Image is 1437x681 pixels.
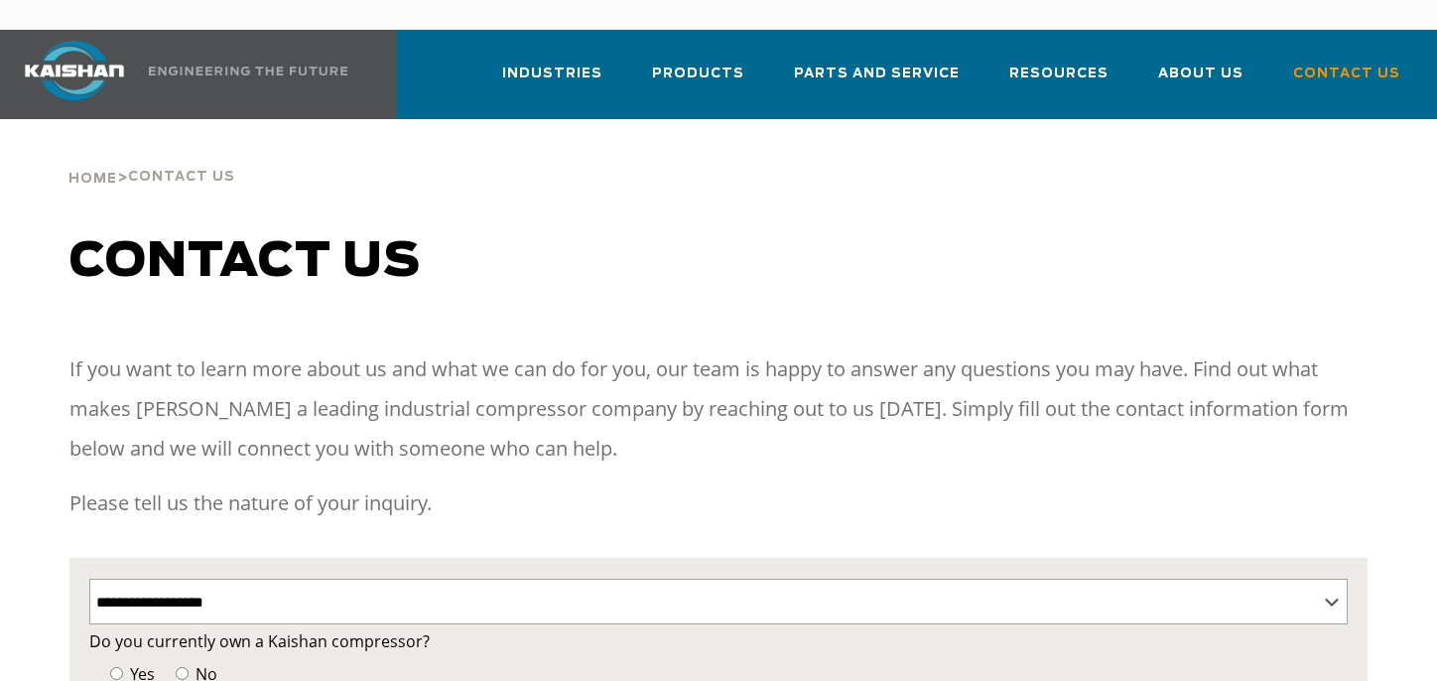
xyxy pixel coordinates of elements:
a: Parts and Service [794,48,960,115]
a: Industries [502,48,602,115]
span: Home [68,173,117,186]
a: Resources [1009,48,1109,115]
label: Do you currently own a Kaishan compressor? [89,627,1348,655]
span: Contact Us [128,171,235,184]
span: Contact us [69,238,421,286]
a: Products [652,48,744,115]
a: About Us [1158,48,1243,115]
div: > [68,119,235,195]
span: Products [652,63,744,85]
a: Contact Us [1293,48,1400,115]
input: Yes [110,667,123,680]
a: Home [68,169,117,187]
img: Engineering the future [149,67,347,75]
p: Please tell us the nature of your inquiry. [69,483,1368,523]
p: If you want to learn more about us and what we can do for you, our team is happy to answer any qu... [69,349,1368,469]
span: Resources [1009,63,1109,85]
span: Parts and Service [794,63,960,85]
span: Industries [502,63,602,85]
span: Contact Us [1293,63,1400,85]
span: About Us [1158,63,1243,85]
input: No [176,667,189,680]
